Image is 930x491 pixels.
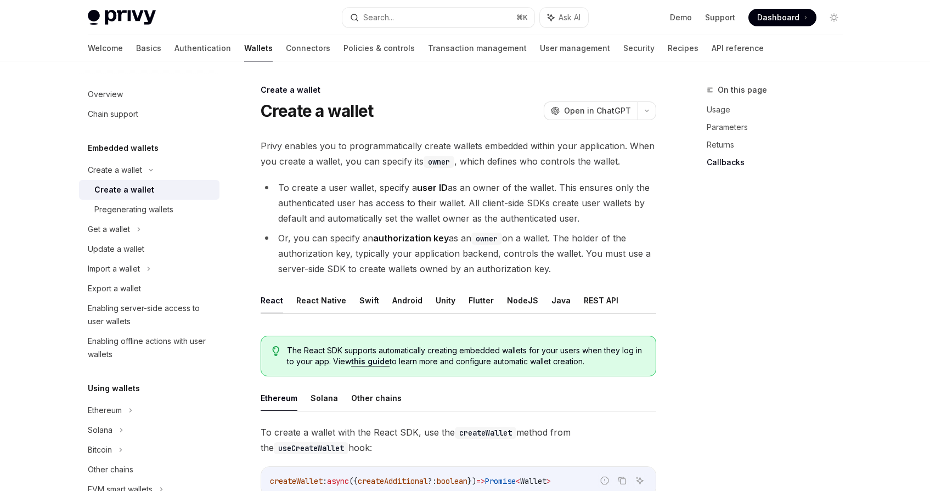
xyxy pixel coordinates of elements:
a: Chain support [79,104,219,124]
div: Ethereum [88,404,122,417]
a: Support [705,12,735,23]
button: Copy the contents from the code block [615,473,629,488]
a: Pregenerating wallets [79,200,219,219]
button: Java [551,287,571,313]
img: light logo [88,10,156,25]
span: < [516,476,520,486]
div: Overview [88,88,123,101]
div: Solana [88,424,112,437]
button: Solana [311,385,338,411]
button: Android [392,287,422,313]
a: this guide [351,357,390,366]
button: Search...⌘K [342,8,534,27]
strong: authorization key [373,233,449,244]
button: React Native [296,287,346,313]
span: createAdditional [358,476,428,486]
code: owner [471,233,502,245]
div: Other chains [88,463,133,476]
div: Chain support [88,108,138,121]
span: ({ [349,476,358,486]
div: Pregenerating wallets [94,203,173,216]
button: Report incorrect code [598,473,612,488]
a: Welcome [88,35,123,61]
a: Authentication [174,35,231,61]
a: API reference [712,35,764,61]
a: Wallets [244,35,273,61]
a: Returns [707,136,852,154]
span: boolean [437,476,467,486]
span: On this page [718,83,767,97]
span: Open in ChatGPT [564,105,631,116]
code: owner [424,156,454,168]
strong: user ID [417,182,448,193]
a: Other chains [79,460,219,479]
span: Privy enables you to programmatically create wallets embedded within your application. When you c... [261,138,656,169]
a: Create a wallet [79,180,219,200]
span: }) [467,476,476,486]
span: Dashboard [757,12,799,23]
a: Update a wallet [79,239,219,259]
span: async [327,476,349,486]
code: createWallet [455,427,516,439]
span: The React SDK supports automatically creating embedded wallets for your users when they log in to... [287,345,644,367]
button: Unity [436,287,455,313]
h1: Create a wallet [261,101,374,121]
span: Ask AI [559,12,580,23]
span: > [546,476,551,486]
span: ?: [428,476,437,486]
h5: Embedded wallets [88,142,159,155]
span: ⌘ K [516,13,528,22]
h5: Using wallets [88,382,140,395]
div: Enabling server-side access to user wallets [88,302,213,328]
div: Import a wallet [88,262,140,275]
a: Enabling server-side access to user wallets [79,298,219,331]
div: Search... [363,11,394,24]
a: Export a wallet [79,279,219,298]
button: Other chains [351,385,402,411]
span: : [323,476,327,486]
button: REST API [584,287,618,313]
button: React [261,287,283,313]
svg: Tip [272,346,280,356]
a: Transaction management [428,35,527,61]
div: Create a wallet [261,84,656,95]
a: User management [540,35,610,61]
a: Basics [136,35,161,61]
a: Security [623,35,655,61]
a: Overview [79,84,219,104]
a: Demo [670,12,692,23]
div: Export a wallet [88,282,141,295]
button: Swift [359,287,379,313]
button: Ask AI [633,473,647,488]
button: Flutter [469,287,494,313]
a: Parameters [707,118,852,136]
button: Ask AI [540,8,588,27]
div: Get a wallet [88,223,130,236]
span: Wallet [520,476,546,486]
a: Usage [707,101,852,118]
div: Enabling offline actions with user wallets [88,335,213,361]
span: => [476,476,485,486]
div: Update a wallet [88,242,144,256]
span: Promise [485,476,516,486]
a: Recipes [668,35,698,61]
code: useCreateWallet [274,442,348,454]
button: Open in ChatGPT [544,101,638,120]
button: Toggle dark mode [825,9,843,26]
button: Ethereum [261,385,297,411]
li: Or, you can specify an as an on a wallet. The holder of the authorization key, typically your app... [261,230,656,276]
div: Bitcoin [88,443,112,456]
span: createWallet [270,476,323,486]
li: To create a user wallet, specify a as an owner of the wallet. This ensures only the authenticated... [261,180,656,226]
a: Policies & controls [343,35,415,61]
a: Dashboard [748,9,816,26]
a: Enabling offline actions with user wallets [79,331,219,364]
a: Callbacks [707,154,852,171]
div: Create a wallet [88,163,142,177]
a: Connectors [286,35,330,61]
span: To create a wallet with the React SDK, use the method from the hook: [261,425,656,455]
button: NodeJS [507,287,538,313]
div: Create a wallet [94,183,154,196]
